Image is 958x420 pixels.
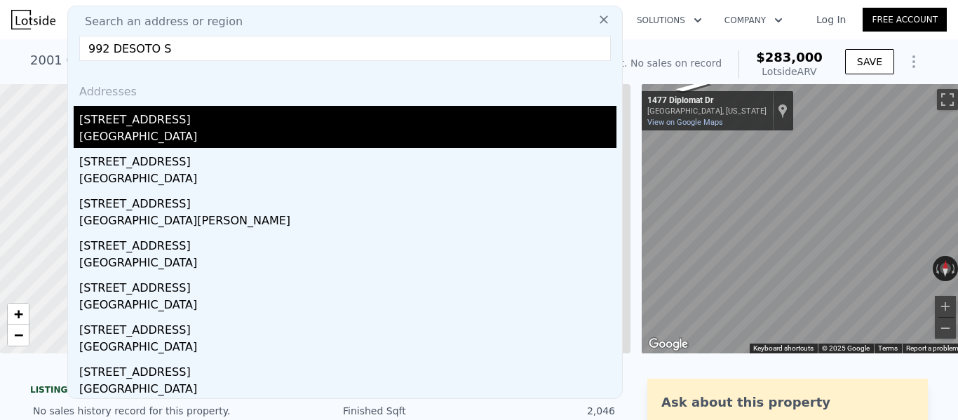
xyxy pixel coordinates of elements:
[935,296,956,317] button: Zoom in
[79,297,616,316] div: [GEOGRAPHIC_DATA]
[645,335,691,353] img: Google
[626,8,713,33] button: Solutions
[30,50,255,70] div: 2001 Corners Cir , Redan , GA 30058
[863,8,947,32] a: Free Account
[8,325,29,346] a: Zoom out
[800,13,863,27] a: Log In
[479,404,615,418] div: 2,046
[343,404,479,418] div: Finished Sqft
[74,13,243,30] span: Search an address or region
[79,128,616,148] div: [GEOGRAPHIC_DATA]
[79,255,616,274] div: [GEOGRAPHIC_DATA]
[900,48,928,76] button: Show Options
[79,148,616,170] div: [STREET_ADDRESS]
[79,106,616,128] div: [STREET_ADDRESS]
[14,326,23,344] span: −
[756,65,823,79] div: Lotside ARV
[74,72,616,106] div: Addresses
[79,212,616,232] div: [GEOGRAPHIC_DATA][PERSON_NAME]
[79,316,616,339] div: [STREET_ADDRESS]
[756,50,823,65] span: $283,000
[645,335,691,353] a: Open this area in Google Maps (opens a new window)
[937,89,958,110] button: Toggle fullscreen view
[845,49,894,74] button: SAVE
[79,339,616,358] div: [GEOGRAPHIC_DATA]
[713,8,794,33] button: Company
[79,36,611,61] input: Enter an address, city, region, neighborhood or zip code
[753,344,814,353] button: Keyboard shortcuts
[79,232,616,255] div: [STREET_ADDRESS]
[647,95,767,107] div: 1477 Diplomat Dr
[647,107,767,116] div: [GEOGRAPHIC_DATA], [US_STATE]
[14,305,23,323] span: +
[79,170,616,190] div: [GEOGRAPHIC_DATA]
[950,256,958,281] button: Rotate clockwise
[79,358,616,381] div: [STREET_ADDRESS]
[79,381,616,400] div: [GEOGRAPHIC_DATA]
[778,103,788,118] a: Show location on map
[30,384,311,398] div: LISTING & SALE HISTORY
[8,304,29,325] a: Zoom in
[933,256,940,281] button: Rotate counterclockwise
[661,393,914,412] div: Ask about this property
[940,256,951,282] button: Reset the view
[11,10,55,29] img: Lotside
[935,318,956,339] button: Zoom out
[79,274,616,297] div: [STREET_ADDRESS]
[573,56,722,70] div: Off Market. No sales on record
[878,344,898,352] a: Terms (opens in new tab)
[79,190,616,212] div: [STREET_ADDRESS]
[647,118,723,127] a: View on Google Maps
[822,344,870,352] span: © 2025 Google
